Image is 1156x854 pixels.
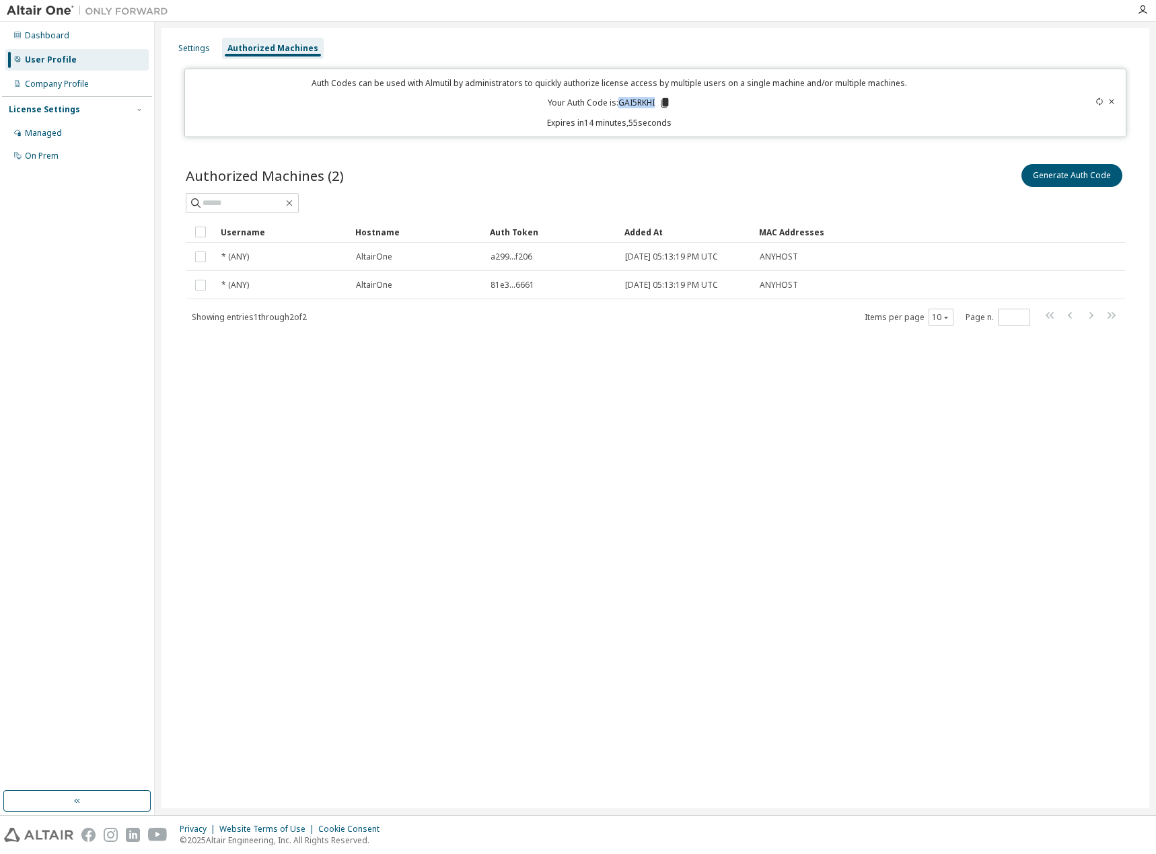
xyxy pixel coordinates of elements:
[932,312,950,323] button: 10
[25,54,77,65] div: User Profile
[491,280,534,290] span: 81e3...6661
[104,828,118,842] img: instagram.svg
[221,251,249,262] span: * (ANY)
[356,251,392,262] span: AltairOne
[356,280,392,290] span: AltairOne
[624,221,748,243] div: Added At
[1021,164,1122,187] button: Generate Auth Code
[219,824,318,834] div: Website Terms of Use
[221,280,249,290] span: * (ANY)
[25,79,89,89] div: Company Profile
[25,151,59,161] div: On Prem
[221,221,345,243] div: Username
[227,43,318,54] div: Authorized Machines
[81,828,96,842] img: facebook.svg
[180,834,388,846] p: © 2025 Altair Engineering, Inc. All Rights Reserved.
[760,251,798,262] span: ANYHOST
[490,221,614,243] div: Auth Token
[192,311,307,323] span: Showing entries 1 through 2 of 2
[318,824,388,834] div: Cookie Consent
[25,30,69,41] div: Dashboard
[865,309,953,326] span: Items per page
[7,4,175,17] img: Altair One
[193,77,1025,89] p: Auth Codes can be used with Almutil by administrators to quickly authorize license access by mult...
[4,828,73,842] img: altair_logo.svg
[760,280,798,290] span: ANYHOST
[548,97,671,109] p: Your Auth Code is: GAI5RKHI
[180,824,219,834] div: Privacy
[625,251,718,262] span: [DATE] 05:13:19 PM UTC
[966,309,1030,326] span: Page n.
[355,221,479,243] div: Hostname
[25,128,62,139] div: Managed
[193,117,1025,128] p: Expires in 14 minutes, 55 seconds
[625,280,718,290] span: [DATE] 05:13:19 PM UTC
[759,221,984,243] div: MAC Addresses
[186,166,344,185] span: Authorized Machines (2)
[178,43,210,54] div: Settings
[491,251,532,262] span: a299...f206
[126,828,140,842] img: linkedin.svg
[9,104,80,115] div: License Settings
[148,828,168,842] img: youtube.svg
